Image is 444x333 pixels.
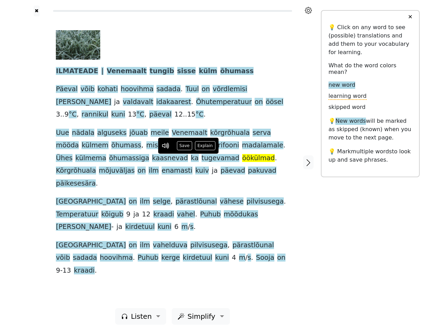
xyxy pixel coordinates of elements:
span: . [283,141,285,150]
button: ✕ [404,11,417,23]
span: kõigub [101,210,123,219]
span: ja [212,166,218,175]
span: [PERSON_NAME] [56,98,111,106]
span: - [111,223,114,231]
span: jõuab [129,129,148,137]
span: 6 [174,223,178,231]
h6: What do the word colors mean? [328,62,412,75]
span: ka [191,154,199,163]
span: kuni [111,110,125,119]
span: kuni [157,223,171,231]
span: [GEOGRAPHIC_DATA] [56,241,126,250]
span: on [137,166,146,175]
span: idakaarest [156,98,191,106]
span: . [194,223,196,231]
span: on [277,254,285,262]
span: kohati [97,85,118,94]
span: külmem [82,141,108,150]
span: kirdetuul [183,254,212,262]
span: ° [69,110,72,119]
span: 9 [65,110,69,119]
span: multiple words [351,148,392,155]
span: külmema [75,154,106,163]
span: ° [136,110,140,119]
span: pärastlõunal [176,197,217,206]
button: Listen [115,308,166,325]
span: new word [328,82,355,89]
span: Puhub [200,210,221,219]
span: sadada [73,254,97,262]
span: on [255,98,263,106]
span: . [133,254,135,262]
span: C [199,110,203,119]
img: a786a568-2a36-4914-b7e6-76486c30d72b.jpg [56,30,100,60]
span: , [228,241,230,250]
span: . [181,85,183,94]
span: rannikul [82,110,108,119]
span: . [195,210,197,219]
span: hoovihma [121,85,154,94]
span: ilm [140,197,150,206]
span: külm [199,67,217,76]
span: õhumass [111,141,142,150]
span: kaasnevad [152,154,188,163]
span: kraadi [74,266,95,275]
button: Explain [195,141,215,150]
span: Venemaalt [107,67,147,76]
span: päevad [221,166,245,175]
span: kuiv [195,166,209,175]
p: 💡 Click on any word to see (possible) translations and add them to your vocabulary for learning. [328,23,412,57]
span: serva [253,129,271,137]
span: / [188,223,190,231]
span: learning word [328,93,367,100]
span: mõjuväljas [99,166,135,175]
span: võrdlemisi [213,85,247,94]
span: hoovihma [100,254,133,262]
p: 💡 Mark to look up and save phrases. [328,147,412,164]
span: ° [196,110,199,119]
span: tugevamad [202,154,239,163]
span: Ühes [56,154,72,163]
span: tungib [150,67,174,76]
span: 12 [142,210,150,219]
span: Tuul [186,85,199,94]
span: mis [146,141,158,150]
span: sadada [156,85,181,94]
span: enamasti [162,166,193,175]
span: m [181,223,188,231]
span: ja [117,223,122,231]
span: Päeval [56,85,78,94]
span: , [144,110,146,119]
span: .. [60,110,64,119]
span: kerge [161,254,180,262]
span: Simplify [187,311,215,322]
button: Simplify [172,308,230,325]
span: Õhutemperatuur [196,98,252,106]
span: valdavalt [123,98,153,106]
span: võib [80,85,95,94]
span: . [251,254,253,262]
span: s [248,254,251,262]
span: . [284,197,286,206]
p: 💡 will be marked as skipped (known) when you move to the next page. [328,117,412,142]
span: Puhub [138,254,159,262]
span: 9-13 [56,266,71,275]
span: pilvisusega [190,241,228,250]
span: . [96,179,98,188]
span: alguseks [97,129,126,137]
span: selge [153,197,171,206]
span: , [77,110,79,119]
span: päikesesära [56,179,96,188]
span: | [101,67,104,76]
span: ILMATEADE [56,67,98,76]
span: sisse [177,67,196,76]
button: ✖ [34,6,40,16]
span: õhumass [220,67,254,76]
span: nädala [72,129,94,137]
span: C [140,110,144,119]
span: kuni [215,254,229,262]
span: pärastlõunal [232,241,274,250]
span: võib [56,254,70,262]
span: 3 [56,110,60,119]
